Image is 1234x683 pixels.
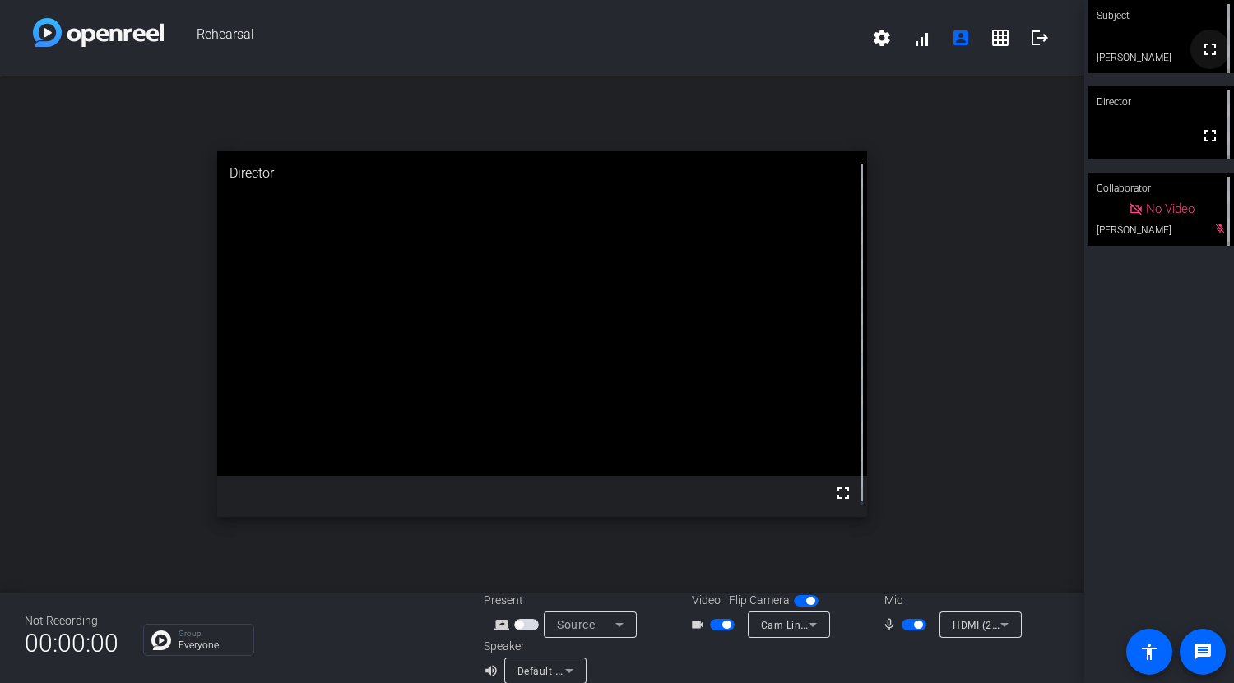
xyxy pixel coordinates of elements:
[729,592,790,609] span: Flip Camera
[484,592,648,609] div: Present
[1146,201,1195,216] span: No Video
[990,28,1010,48] mat-icon: grid_on
[833,483,853,503] mat-icon: fullscreen
[1088,173,1234,204] div: Collaborator
[25,623,118,663] span: 00:00:00
[761,618,883,631] span: Cam Link 4K (0fd9:00a1)
[494,615,514,635] mat-icon: screen_share_outline
[484,661,503,681] mat-icon: volume_up
[33,18,164,47] img: white-gradient.svg
[1200,126,1220,145] mat-icon: fullscreen
[690,615,710,635] mat-icon: videocam_outline
[557,618,595,631] span: Source
[1088,86,1234,118] div: Director
[951,28,971,48] mat-icon: account_box
[1139,642,1159,662] mat-icon: accessibility
[484,638,582,655] div: Speaker
[882,615,902,635] mat-icon: mic_none
[517,664,783,677] span: Default - Speakers (Realtek High Definition Audio(SST))
[179,630,245,638] p: Group
[151,630,171,650] img: Chat Icon
[179,640,245,650] p: Everyone
[953,618,1123,631] span: HDMI (2- Cam Link 4K) (0fd9:00a1)
[164,18,862,58] span: Rehearsal
[868,592,1032,609] div: Mic
[872,28,892,48] mat-icon: settings
[902,18,941,58] button: signal_cellular_alt
[1030,28,1050,48] mat-icon: logout
[1193,642,1213,662] mat-icon: message
[692,592,721,609] span: Video
[1200,39,1220,59] mat-icon: fullscreen
[217,151,868,196] div: Director
[25,612,118,630] div: Not Recording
